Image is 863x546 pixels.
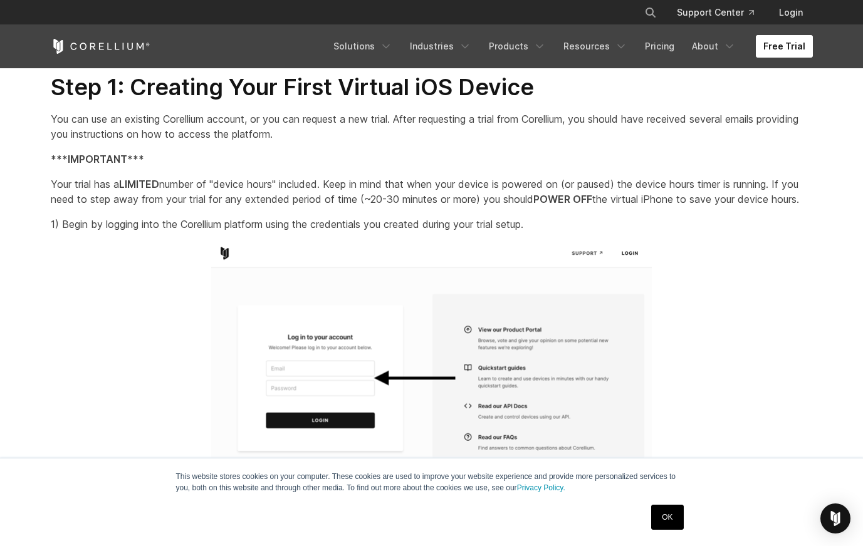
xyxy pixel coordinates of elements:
[119,178,159,190] strong: LIMITED
[769,1,813,24] a: Login
[402,35,479,58] a: Industries
[176,471,688,493] p: This website stores cookies on your computer. These cookies are used to improve your website expe...
[639,1,662,24] button: Search
[651,505,683,530] a: OK
[820,503,850,533] div: Open Intercom Messenger
[667,1,764,24] a: Support Center
[629,1,813,24] div: Navigation Menu
[556,35,635,58] a: Resources
[51,73,813,101] h2: Step 1: Creating Your First Virtual iOS Device
[756,35,813,58] a: Free Trial
[326,35,813,58] div: Navigation Menu
[481,35,553,58] a: Products
[51,39,150,54] a: Corellium Home
[211,242,652,497] img: Screenshot%202023-07-07%20at%2008-47-54-png-1.png
[51,217,813,232] p: 1) Begin by logging into the Corellium platform using the credentials you created during your tri...
[517,483,565,492] a: Privacy Policy.
[326,35,400,58] a: Solutions
[533,193,592,205] strong: POWER OFF
[637,35,682,58] a: Pricing
[684,35,743,58] a: About
[51,113,798,140] span: You can use an existing Corellium account, or you can request a new trial. After requesting a tri...
[51,177,813,207] p: Your trial has a number of "device hours" included. Keep in mind that when your device is powered...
